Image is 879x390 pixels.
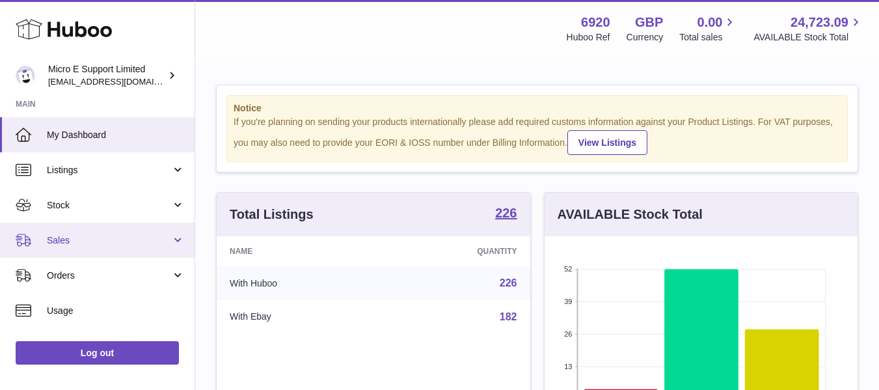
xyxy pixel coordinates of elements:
td: With Huboo [217,266,382,300]
a: View Listings [567,130,647,155]
td: With Ebay [217,300,382,334]
span: Orders [47,270,171,282]
img: contact@micropcsupport.com [16,66,35,85]
h3: AVAILABLE Stock Total [558,206,703,223]
div: Micro E Support Limited [48,63,165,88]
text: 26 [564,330,572,338]
a: 0.00 Total sales [679,14,737,44]
strong: 6920 [581,14,610,31]
span: Total sales [679,31,737,44]
div: If you're planning on sending your products internationally please add required customs informati... [234,116,841,155]
a: 226 [500,277,517,288]
span: AVAILABLE Stock Total [753,31,863,44]
th: Name [217,236,382,266]
a: Log out [16,341,179,365]
span: Listings [47,164,171,176]
span: My Dashboard [47,129,185,141]
th: Quantity [382,236,530,266]
a: 24,723.09 AVAILABLE Stock Total [753,14,863,44]
span: Stock [47,199,171,212]
span: Sales [47,234,171,247]
span: [EMAIL_ADDRESS][DOMAIN_NAME] [48,76,191,87]
strong: 226 [495,206,517,219]
strong: Notice [234,102,841,115]
span: Usage [47,305,185,317]
text: 13 [564,363,572,370]
div: Huboo Ref [567,31,610,44]
text: 39 [564,298,572,305]
div: Currency [627,31,664,44]
text: 52 [564,265,572,273]
a: 182 [500,311,517,322]
span: 0.00 [697,14,723,31]
h3: Total Listings [230,206,314,223]
span: 24,723.09 [791,14,848,31]
a: 226 [495,206,517,222]
strong: GBP [635,14,663,31]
